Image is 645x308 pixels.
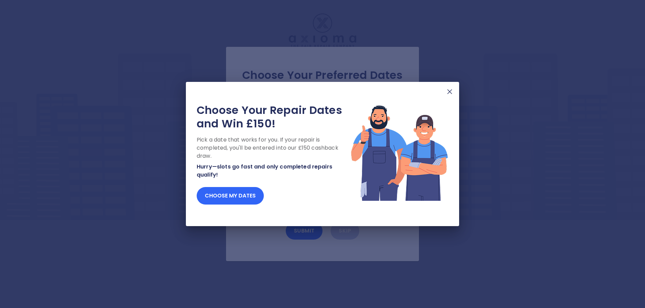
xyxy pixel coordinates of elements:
[197,103,350,130] h2: Choose Your Repair Dates and Win £150!
[197,187,264,205] button: Choose my dates
[446,88,454,96] img: X Mark
[350,103,448,202] img: Lottery
[197,136,350,160] p: Pick a date that works for you. If your repair is completed, you'll be entered into our £150 cash...
[197,163,350,179] p: Hurry—slots go fast and only completed repairs qualify!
